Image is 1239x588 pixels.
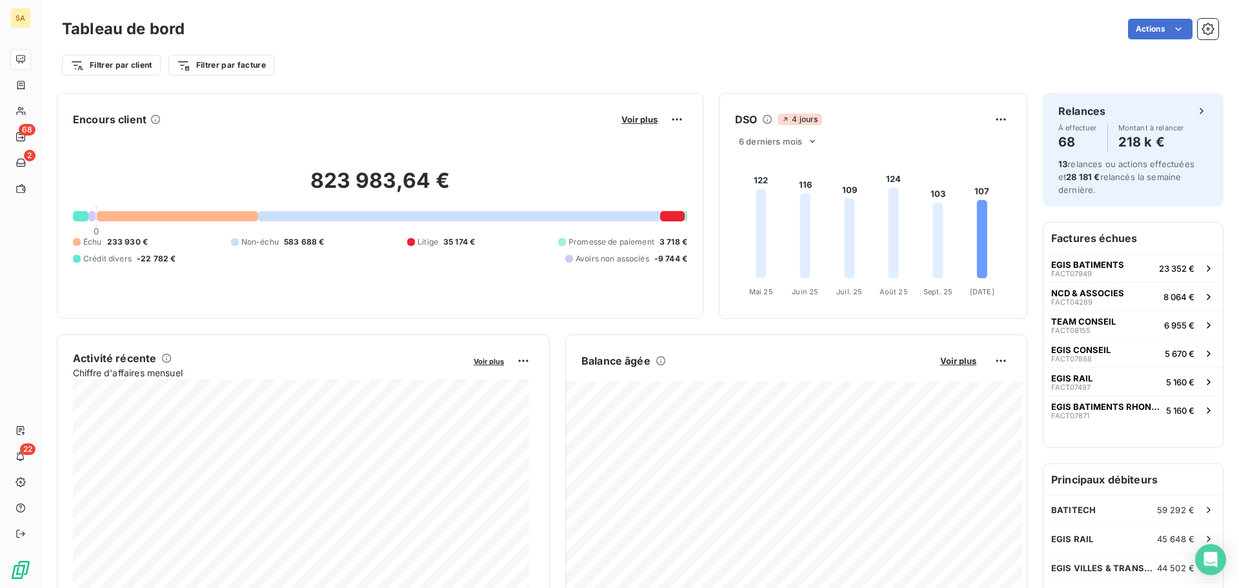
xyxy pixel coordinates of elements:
[94,226,99,236] span: 0
[1051,373,1093,383] span: EGIS RAIL
[1118,132,1184,152] h4: 218 k €
[1051,345,1111,355] span: EGIS CONSEIL
[970,287,994,296] tspan: [DATE]
[1157,505,1194,515] span: 59 292 €
[576,253,649,265] span: Avoirs non associés
[1157,563,1194,573] span: 44 502 €
[20,443,35,455] span: 22
[749,287,773,296] tspan: Mai 25
[1043,367,1223,396] button: EGIS RAILFACT074975 160 €
[1118,124,1184,132] span: Montant à relancer
[62,55,161,76] button: Filtrer par client
[1051,316,1116,327] span: TEAM CONSEIL
[1051,298,1093,306] span: FACT04289
[1058,159,1067,169] span: 13
[1051,288,1124,298] span: NCD & ASSOCIES
[1195,544,1226,575] div: Open Intercom Messenger
[1058,103,1105,119] h6: Relances
[739,136,802,147] span: 6 derniers mois
[581,353,650,369] h6: Balance âgée
[1043,339,1223,367] button: EGIS CONSEILFACT078885 670 €
[241,236,279,248] span: Non-échu
[880,287,908,296] tspan: Août 25
[1058,124,1097,132] span: À effectuer
[1159,263,1194,274] span: 23 352 €
[735,112,757,127] h6: DSO
[1051,401,1161,412] span: EGIS BATIMENTS RHONE ALPES
[1043,310,1223,339] button: TEAM CONSEILFACT081556 955 €
[1058,159,1194,195] span: relances ou actions effectuées et relancés la semaine dernière.
[1166,377,1194,387] span: 5 160 €
[284,236,324,248] span: 583 688 €
[62,17,185,41] h3: Tableau de bord
[1165,349,1194,359] span: 5 670 €
[1163,292,1194,302] span: 8 064 €
[836,287,862,296] tspan: Juil. 25
[923,287,952,296] tspan: Sept. 25
[10,560,31,580] img: Logo LeanPay
[83,236,102,248] span: Échu
[10,8,31,28] div: SA
[73,168,687,207] h2: 823 983,64 €
[1043,464,1223,495] h6: Principaux débiteurs
[1157,534,1194,544] span: 45 648 €
[1051,563,1157,573] span: EGIS VILLES & TRANSPORTS
[1051,412,1089,420] span: FACT07871
[168,55,274,76] button: Filtrer par facture
[474,357,504,366] span: Voir plus
[1051,505,1096,515] span: BATITECH
[443,236,475,248] span: 35 174 €
[1164,320,1194,330] span: 6 955 €
[83,253,132,265] span: Crédit divers
[1051,327,1091,334] span: FACT08155
[654,253,687,265] span: -9 744 €
[660,236,687,248] span: 3 718 €
[137,253,176,265] span: -22 782 €
[792,287,818,296] tspan: Juin 25
[1058,132,1097,152] h4: 68
[569,236,654,248] span: Promesse de paiement
[1128,19,1193,39] button: Actions
[1051,534,1093,544] span: EGIS RAIL
[418,236,438,248] span: Litige
[73,112,146,127] h6: Encours client
[1051,355,1092,363] span: FACT07888
[621,114,658,125] span: Voir plus
[73,366,465,380] span: Chiffre d'affaires mensuel
[470,355,508,367] button: Voir plus
[1043,223,1223,254] h6: Factures échues
[1051,383,1091,391] span: FACT07497
[940,356,976,366] span: Voir plus
[1166,405,1194,416] span: 5 160 €
[618,114,661,125] button: Voir plus
[1043,396,1223,424] button: EGIS BATIMENTS RHONE ALPESFACT078715 160 €
[1043,254,1223,282] button: EGIS BATIMENTSFACT0794923 352 €
[778,114,821,125] span: 4 jours
[24,150,35,161] span: 2
[73,350,156,366] h6: Activité récente
[19,124,35,136] span: 68
[1043,282,1223,310] button: NCD & ASSOCIESFACT042898 064 €
[1066,172,1100,182] span: 28 181 €
[1051,259,1124,270] span: EGIS BATIMENTS
[1051,270,1092,278] span: FACT07949
[936,355,980,367] button: Voir plus
[107,236,148,248] span: 233 930 €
